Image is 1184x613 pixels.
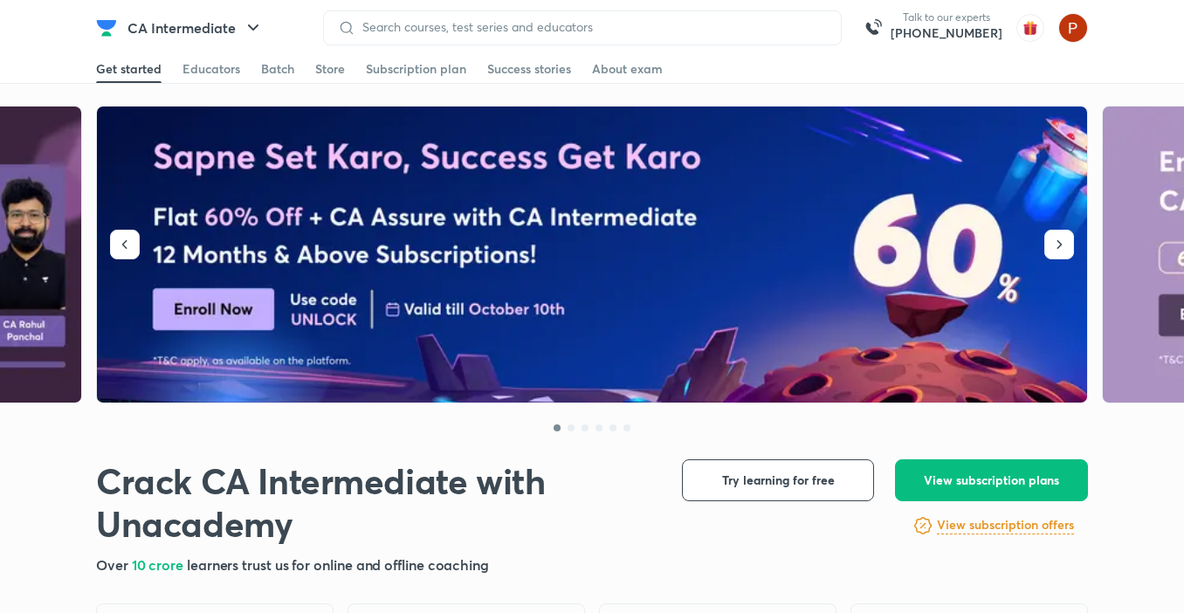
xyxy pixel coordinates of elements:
[895,459,1088,501] button: View subscription plans
[355,20,827,34] input: Search courses, test series and educators
[856,10,891,45] img: call-us
[924,472,1059,489] span: View subscription plans
[96,17,117,38] img: Company Logo
[96,555,132,574] span: Over
[187,555,489,574] span: learners trust us for online and offline coaching
[117,10,274,45] button: CA Intermediate
[487,55,571,83] a: Success stories
[891,10,1002,24] p: Talk to our experts
[182,55,240,83] a: Educators
[682,459,874,501] button: Try learning for free
[96,459,654,545] h1: Crack CA Intermediate with Unacademy
[182,60,240,78] div: Educators
[366,60,466,78] div: Subscription plan
[315,55,345,83] a: Store
[937,515,1074,536] a: View subscription offers
[592,55,663,83] a: About exam
[132,555,187,574] span: 10 crore
[261,55,294,83] a: Batch
[1058,13,1088,43] img: Palak
[96,55,162,83] a: Get started
[487,60,571,78] div: Success stories
[592,60,663,78] div: About exam
[722,472,835,489] span: Try learning for free
[1016,14,1044,42] img: avatar
[937,516,1074,534] h6: View subscription offers
[96,60,162,78] div: Get started
[315,60,345,78] div: Store
[891,24,1002,42] a: [PHONE_NUMBER]
[366,55,466,83] a: Subscription plan
[261,60,294,78] div: Batch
